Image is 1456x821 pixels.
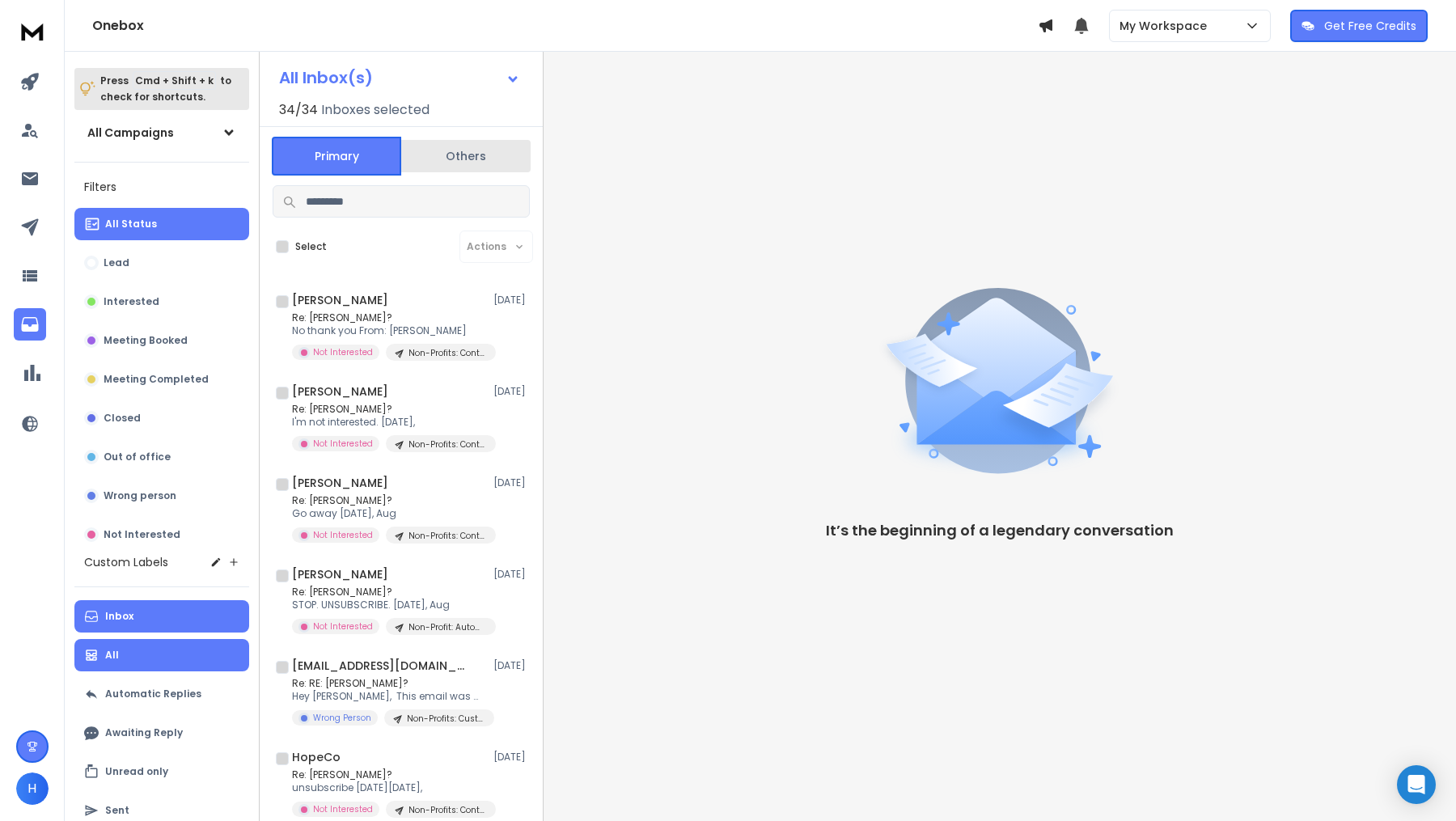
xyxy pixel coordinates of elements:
[92,16,1038,36] h1: Onebox
[1290,10,1428,42] button: Get Free Credits
[826,519,1174,542] p: It’s the beginning of a legendary conversation
[292,494,486,507] p: Re: [PERSON_NAME]?
[84,554,168,570] h3: Custom Labels
[105,804,129,817] p: Sent
[292,781,486,794] p: unsubscribe [DATE][DATE],
[104,489,176,502] p: Wrong person
[279,70,373,86] h1: All Inbox(s)
[292,690,486,703] p: Hey [PERSON_NAME], This email was meant
[493,568,530,581] p: [DATE]
[100,73,231,105] p: Press to check for shortcuts.
[292,586,486,599] p: Re: [PERSON_NAME]?
[408,530,486,542] p: Non-Profits: Content Creation System 1
[313,529,373,541] p: Not Interested
[74,480,249,512] button: Wrong person
[1397,765,1436,804] div: Open Intercom Messenger
[292,292,388,308] h1: [PERSON_NAME]
[295,240,327,253] label: Select
[104,256,129,269] p: Lead
[279,100,318,120] span: 34 / 34
[292,507,486,520] p: Go away [DATE], Aug
[407,713,485,725] p: Non-Profits: Custom Project Management System 1
[104,373,209,386] p: Meeting Completed
[74,402,249,434] button: Closed
[104,412,141,425] p: Closed
[105,610,133,623] p: Inbox
[292,677,486,690] p: Re: RE: [PERSON_NAME]?
[105,726,183,739] p: Awaiting Reply
[74,755,249,788] button: Unread only
[16,772,49,805] button: H
[292,768,486,781] p: Re: [PERSON_NAME]?
[313,620,373,633] p: Not Interested
[74,286,249,318] button: Interested
[16,16,49,46] img: logo
[1324,18,1416,34] p: Get Free Credits
[105,649,119,662] p: All
[74,717,249,749] button: Awaiting Reply
[104,528,180,541] p: Not Interested
[74,600,249,633] button: Inbox
[74,247,249,279] button: Lead
[104,334,188,347] p: Meeting Booked
[105,765,168,778] p: Unread only
[493,385,530,398] p: [DATE]
[292,416,486,429] p: I'm not interested. [DATE],
[292,749,341,765] h1: HopeCo
[493,294,530,307] p: [DATE]
[1120,18,1213,34] p: My Workspace
[493,751,530,764] p: [DATE]
[313,803,373,815] p: Not Interested
[74,678,249,710] button: Automatic Replies
[313,712,371,724] p: Wrong Person
[408,804,486,816] p: Non-Profits: Content Creation System 1
[292,658,470,674] h1: [EMAIL_ADDRESS][DOMAIN_NAME]
[87,125,174,141] h1: All Campaigns
[292,383,388,400] h1: [PERSON_NAME]
[74,518,249,551] button: Not Interested
[74,176,249,198] h3: Filters
[104,451,171,463] p: Out of office
[493,659,530,672] p: [DATE]
[313,346,373,358] p: Not Interested
[292,311,486,324] p: Re: [PERSON_NAME]?
[292,599,486,612] p: STOP. UNSUBSCRIBE. [DATE], Aug
[292,475,388,491] h1: [PERSON_NAME]
[408,347,486,359] p: Non-Profits: Content Creation System 1
[266,61,533,94] button: All Inbox(s)
[493,476,530,489] p: [DATE]
[105,218,157,231] p: All Status
[401,138,531,174] button: Others
[408,621,486,633] p: Non-Profit: Automate Reporting 1
[133,71,216,90] span: Cmd + Shift + k
[74,324,249,357] button: Meeting Booked
[104,295,159,308] p: Interested
[74,116,249,149] button: All Campaigns
[313,438,373,450] p: Not Interested
[105,688,201,700] p: Automatic Replies
[292,566,388,582] h1: [PERSON_NAME]
[408,438,486,451] p: Non-Profits: Content Creation System 1
[74,441,249,473] button: Out of office
[292,403,486,416] p: Re: [PERSON_NAME]?
[292,324,486,337] p: No thank you From: [PERSON_NAME]
[272,137,401,176] button: Primary
[74,639,249,671] button: All
[321,100,430,120] h3: Inboxes selected
[74,208,249,240] button: All Status
[74,363,249,396] button: Meeting Completed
